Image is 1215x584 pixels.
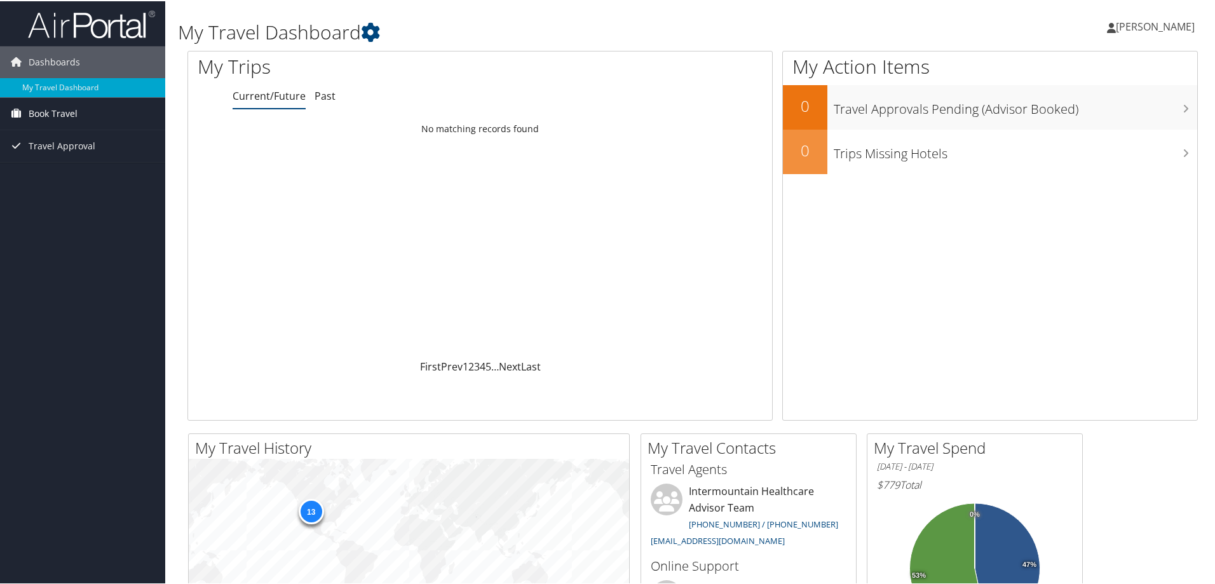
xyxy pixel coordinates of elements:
a: 4 [480,358,485,372]
td: No matching records found [188,116,772,139]
a: 0Trips Missing Hotels [783,128,1197,173]
h1: My Trips [198,52,519,79]
a: Prev [441,358,463,372]
a: 5 [485,358,491,372]
h1: My Travel Dashboard [178,18,864,44]
tspan: 0% [970,510,980,517]
a: Past [315,88,336,102]
a: Current/Future [233,88,306,102]
a: 1 [463,358,468,372]
a: [EMAIL_ADDRESS][DOMAIN_NAME] [651,534,785,545]
tspan: 47% [1022,560,1036,567]
span: Book Travel [29,97,78,128]
tspan: 53% [912,571,926,578]
h3: Online Support [651,556,846,574]
h3: Travel Approvals Pending (Advisor Booked) [834,93,1197,117]
span: [PERSON_NAME] [1116,18,1195,32]
a: [PHONE_NUMBER] / [PHONE_NUMBER] [689,517,838,529]
h2: My Travel History [195,436,629,458]
h2: 0 [783,139,827,160]
h3: Trips Missing Hotels [834,137,1197,161]
a: [PERSON_NAME] [1107,6,1207,44]
a: First [420,358,441,372]
h2: My Travel Contacts [648,436,856,458]
a: 2 [468,358,474,372]
a: Last [521,358,541,372]
div: 13 [298,498,323,523]
a: 0Travel Approvals Pending (Advisor Booked) [783,84,1197,128]
h3: Travel Agents [651,459,846,477]
h6: Total [877,477,1073,491]
span: Dashboards [29,45,80,77]
span: $779 [877,477,900,491]
span: … [491,358,499,372]
span: Travel Approval [29,129,95,161]
img: airportal-logo.png [28,8,155,38]
h2: My Travel Spend [874,436,1082,458]
a: 3 [474,358,480,372]
a: Next [499,358,521,372]
h6: [DATE] - [DATE] [877,459,1073,472]
h1: My Action Items [783,52,1197,79]
h2: 0 [783,94,827,116]
li: Intermountain Healthcare Advisor Team [644,482,853,550]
